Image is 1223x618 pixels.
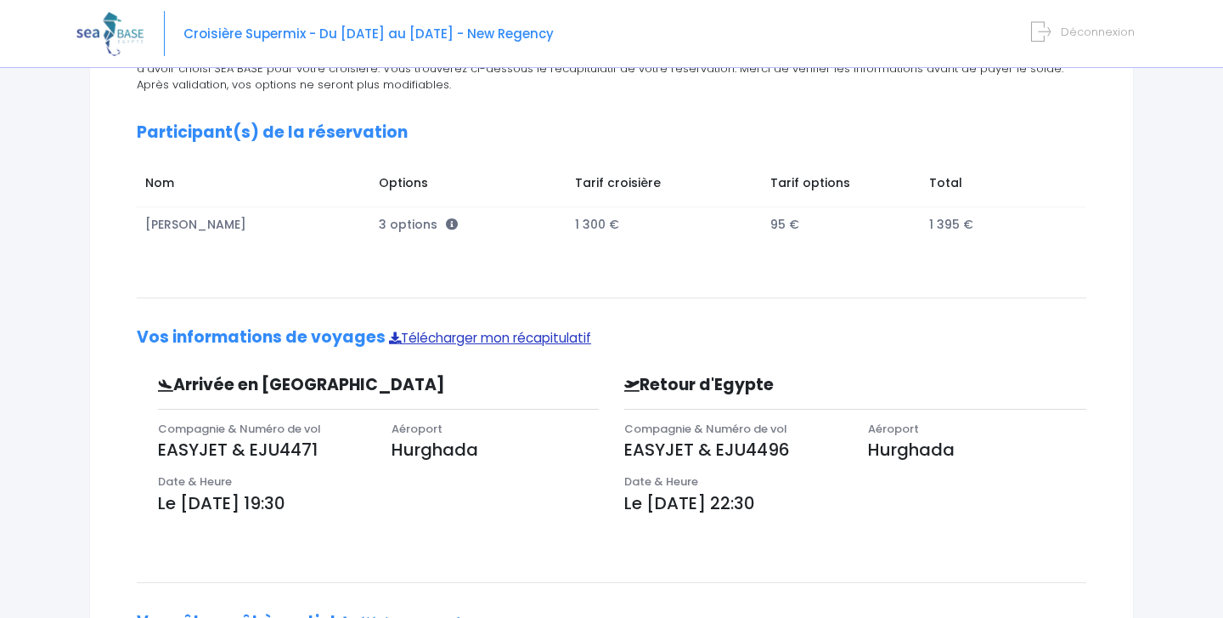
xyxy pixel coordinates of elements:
h3: Arrivée en [GEOGRAPHIC_DATA] [145,376,495,395]
p: Hurghada [868,437,1086,462]
p: Le [DATE] 22:30 [624,490,1086,516]
span: Croisière Supermix - Du [DATE] au [DATE] - New Regency [183,25,554,43]
h2: Participant(s) de la réservation [137,123,1086,143]
span: Date & Heure [624,473,698,490]
p: EASYJET & EJU4496 [624,437,843,462]
td: Tarif options [762,166,921,207]
span: 3 options [379,216,458,233]
td: [PERSON_NAME] [137,207,370,242]
h2: Vos informations de voyages [137,328,1086,348]
td: Nom [137,166,370,207]
td: Tarif croisière [566,166,762,207]
td: Total [921,166,1069,207]
p: Hurghada [392,437,600,462]
td: 95 € [762,207,921,242]
span: Déconnexion [1061,24,1135,40]
a: Télécharger mon récapitulatif [389,329,591,347]
span: Vous arrivez à la dernière étape de votre réservation, votre départ est proche. Toute l’équipe vo... [137,43,1071,93]
span: Date & Heure [158,473,232,490]
p: EASYJET & EJU4471 [158,437,366,462]
td: 1 300 € [566,207,762,242]
span: Aéroport [868,421,919,437]
span: Compagnie & Numéro de vol [624,421,787,437]
p: Le [DATE] 19:30 [158,490,599,516]
td: Options [370,166,566,207]
span: Compagnie & Numéro de vol [158,421,321,437]
td: 1 395 € [921,207,1069,242]
span: Aéroport [392,421,442,437]
h3: Retour d'Egypte [611,376,978,395]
